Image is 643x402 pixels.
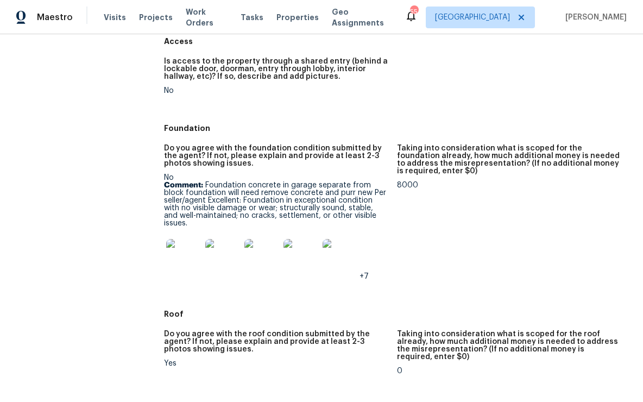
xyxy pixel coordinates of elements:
h5: Access [164,36,630,47]
span: Properties [276,12,319,23]
h5: Foundation [164,123,630,134]
h5: Roof [164,309,630,319]
div: No [164,87,388,95]
div: Yes [164,360,388,367]
div: 0 [397,367,621,375]
span: Geo Assignments [332,7,392,28]
div: 8000 [397,181,621,189]
span: +7 [360,273,369,280]
span: Projects [139,12,173,23]
div: No [164,174,388,280]
h5: Is access to the property through a shared entry (behind a lockable door, doorman, entry through ... [164,58,388,80]
h5: Do you agree with the roof condition submitted by the agent? If not, please explain and provide a... [164,330,388,353]
span: [GEOGRAPHIC_DATA] [435,12,510,23]
span: Visits [104,12,126,23]
p: Foundation concrete in garage separate from block foundation will need remove concrete and purr n... [164,181,388,227]
b: Comment: [164,181,203,189]
div: 55 [410,7,418,17]
span: Maestro [37,12,73,23]
h5: Taking into consideration what is scoped for the roof already, how much additional money is neede... [397,330,621,361]
span: Tasks [241,14,263,21]
h5: Taking into consideration what is scoped for the foundation already, how much additional money is... [397,145,621,175]
span: Work Orders [186,7,228,28]
h5: Do you agree with the foundation condition submitted by the agent? If not, please explain and pro... [164,145,388,167]
span: [PERSON_NAME] [561,12,627,23]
